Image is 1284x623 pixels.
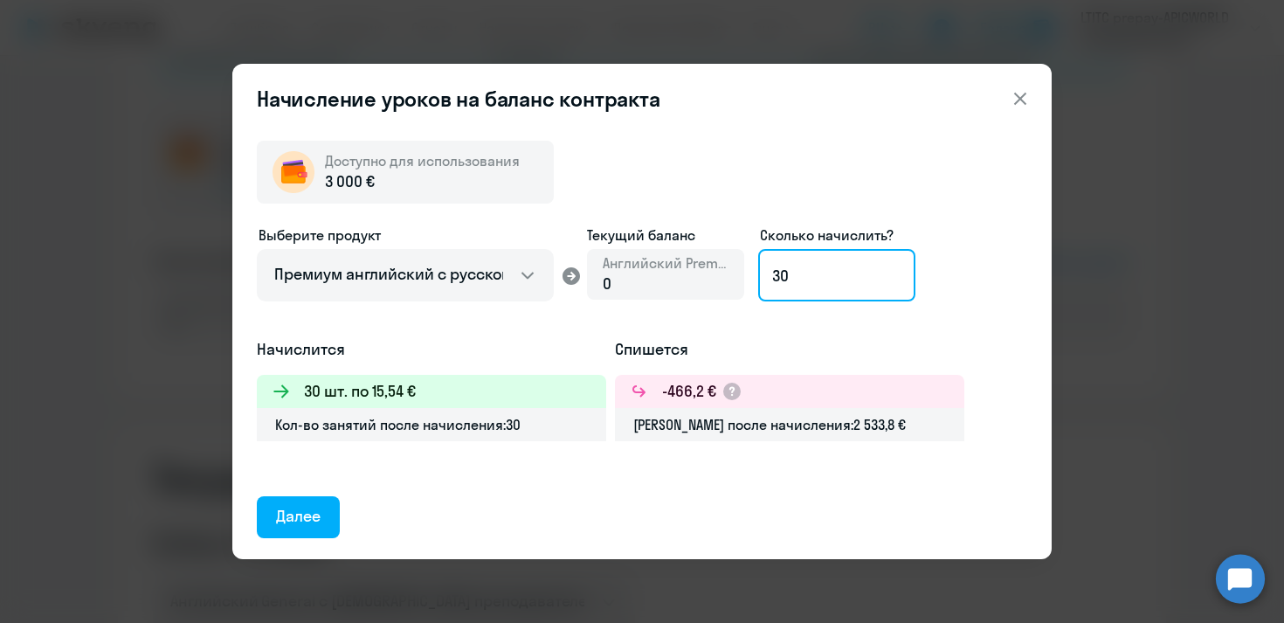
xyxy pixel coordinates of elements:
[760,226,894,244] span: Сколько начислить?
[662,380,716,403] h3: -466,2 €
[257,408,606,441] div: Кол-во занятий после начисления: 30
[257,338,606,361] h5: Начислится
[325,170,375,193] span: 3 000 €
[325,152,520,170] span: Доступно для использования
[273,151,314,193] img: wallet-circle.png
[276,505,321,528] div: Далее
[587,225,744,246] span: Текущий баланс
[304,380,416,403] h3: 30 шт. по 15,54 €
[259,226,381,244] span: Выберите продукт
[615,338,964,361] h5: Спишется
[603,273,611,294] span: 0
[257,496,340,538] button: Далее
[232,85,1052,113] header: Начисление уроков на баланс контракта
[615,408,964,441] div: [PERSON_NAME] после начисления: 2 533,8 €
[603,253,728,273] span: Английский Premium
